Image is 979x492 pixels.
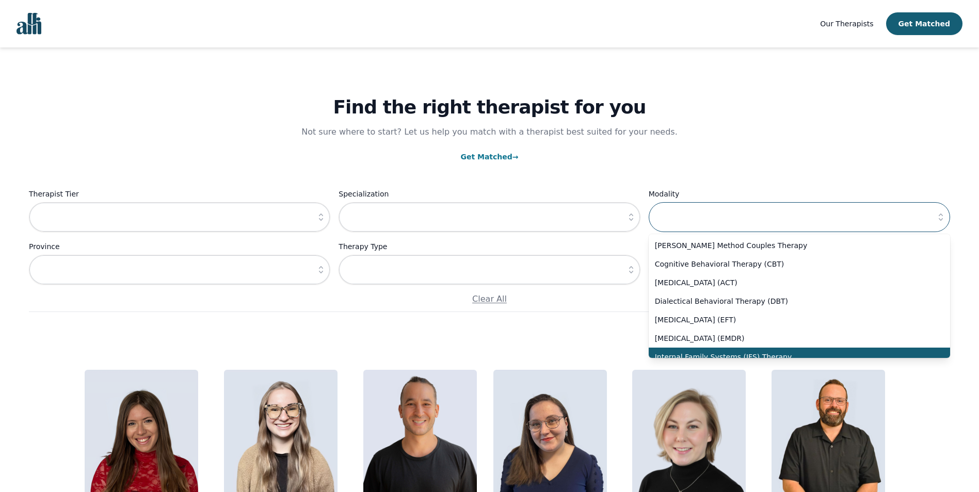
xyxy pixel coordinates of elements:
span: Our Therapists [820,20,873,28]
label: Therapy Type [339,240,640,253]
label: Modality [649,188,950,200]
span: Dialectical Behavioral Therapy (DBT) [655,296,932,306]
a: Get Matched [460,153,518,161]
button: Get Matched [886,12,962,35]
h1: Find the right therapist for you [29,97,950,118]
span: [MEDICAL_DATA] (EFT) [655,315,932,325]
label: Therapist Tier [29,188,330,200]
p: Not sure where to start? Let us help you match with a therapist best suited for your needs. [292,126,688,138]
a: Our Therapists [820,18,873,30]
p: Clear All [29,293,950,305]
span: Cognitive Behavioral Therapy (CBT) [655,259,932,269]
span: → [512,153,519,161]
span: [MEDICAL_DATA] (ACT) [655,277,932,288]
span: [MEDICAL_DATA] (EMDR) [655,333,932,343]
span: Internal Family Systems (IFS) Therapy [655,352,932,362]
img: alli logo [17,13,41,35]
label: Specialization [339,188,640,200]
span: [PERSON_NAME] Method Couples Therapy [655,240,932,251]
label: Province [29,240,330,253]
